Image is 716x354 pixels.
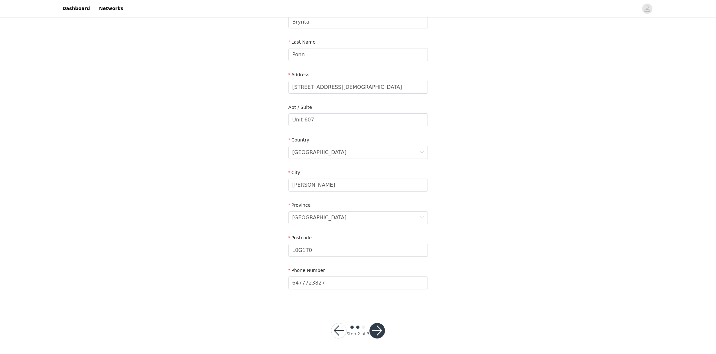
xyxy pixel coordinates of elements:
[420,151,424,155] i: icon: down
[288,268,325,273] label: Phone Number
[347,331,369,337] div: Step 2 of 3
[288,39,316,45] label: Last Name
[288,137,309,142] label: Country
[644,4,650,14] div: avatar
[288,235,312,240] label: Postcode
[288,203,311,208] label: Province
[288,105,312,110] label: Apt / Suite
[420,216,424,220] i: icon: down
[292,212,347,224] div: Ontario
[95,1,127,16] a: Networks
[59,1,94,16] a: Dashboard
[288,170,300,175] label: City
[292,146,347,159] div: Canada
[288,72,309,77] label: Address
